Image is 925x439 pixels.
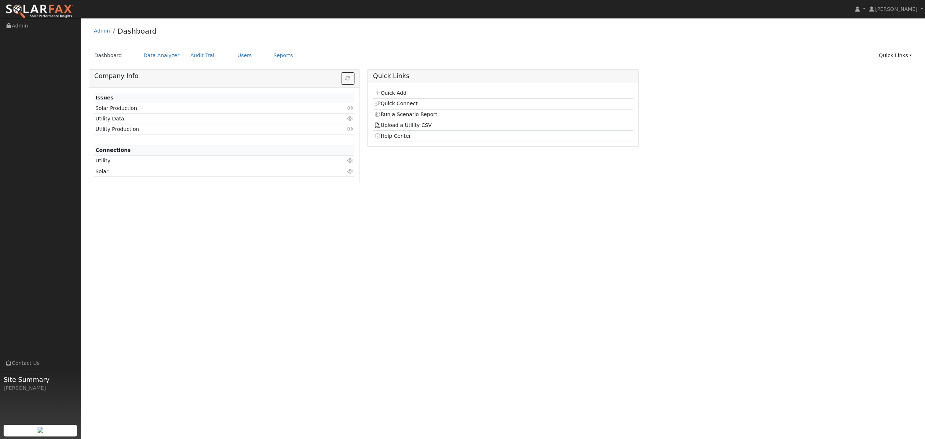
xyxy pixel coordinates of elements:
i: Click to view [347,116,353,121]
div: [PERSON_NAME] [4,384,77,392]
td: Utility [94,155,313,166]
a: Audit Trail [185,49,221,62]
img: retrieve [38,427,43,433]
img: SolarFax [5,4,73,19]
i: Click to view [347,169,353,174]
td: Solar [94,166,313,177]
a: Upload a Utility CSV [374,122,432,128]
h5: Company Info [94,72,354,80]
td: Utility Production [94,124,313,135]
a: Quick Connect [374,101,418,106]
i: Click to view [347,127,353,132]
span: [PERSON_NAME] [875,6,917,12]
a: Admin [94,28,110,34]
td: Utility Data [94,114,313,124]
a: Quick Links [873,49,917,62]
a: Dashboard [117,27,157,35]
a: Dashboard [89,49,128,62]
a: Quick Add [374,90,406,96]
h5: Quick Links [373,72,633,80]
td: Solar Production [94,103,313,114]
a: Run a Scenario Report [374,111,438,117]
span: Site Summary [4,375,77,384]
a: Data Analyzer [138,49,185,62]
i: Click to view [347,106,353,111]
a: Help Center [374,133,411,139]
i: Click to view [347,158,353,163]
strong: Issues [95,95,113,101]
a: Reports [268,49,298,62]
a: Users [232,49,257,62]
strong: Connections [95,147,131,153]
